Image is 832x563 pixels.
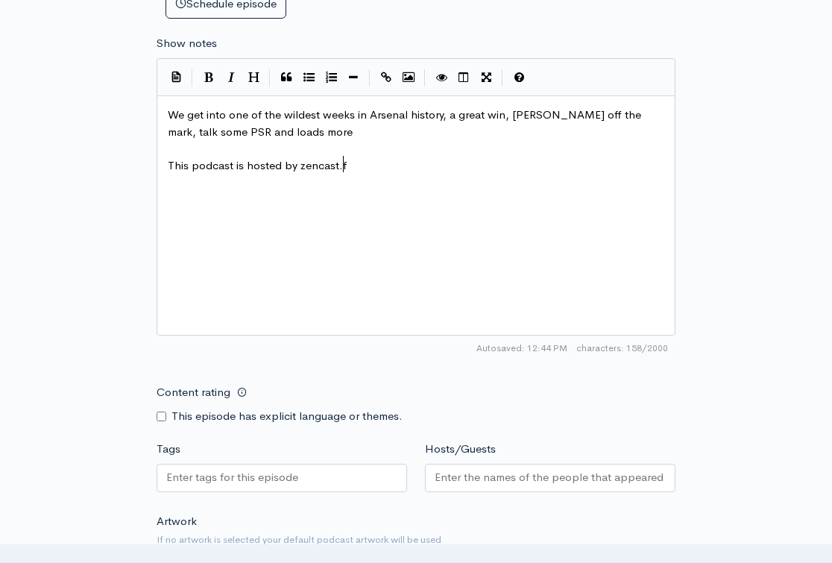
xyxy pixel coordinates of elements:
span: We get into one of the wildest weeks in Arsenal history, a great win, [PERSON_NAME] off the mark,... [168,107,644,139]
button: Toggle Side by Side [453,66,475,89]
label: Hosts/Guests [425,441,496,458]
button: Insert Image [397,66,420,89]
button: Insert Horizontal Line [342,66,365,89]
button: Quote [275,66,297,89]
button: Numbered List [320,66,342,89]
button: Toggle Preview [430,66,453,89]
i: | [502,69,503,87]
label: Show notes [157,35,217,52]
button: Generic List [297,66,320,89]
i: | [269,69,271,87]
button: Heading [242,66,265,89]
label: Tags [157,441,180,458]
button: Bold [198,66,220,89]
span: 158/2000 [576,342,668,355]
label: Content rating [157,377,230,408]
button: Italic [220,66,242,89]
button: Insert Show Notes Template [165,66,187,88]
input: Enter the names of the people that appeared on this episode [435,469,666,486]
button: Create Link [375,66,397,89]
i: | [192,69,193,87]
span: This podcast is hosted by zencast.f [168,158,347,172]
button: Toggle Fullscreen [475,66,497,89]
button: Markdown Guide [508,66,530,89]
label: Artwork [157,513,197,530]
span: Autosaved: 12:44 PM [476,342,567,355]
input: Enter tags for this episode [166,469,300,486]
i: | [424,69,426,87]
small: If no artwork is selected your default podcast artwork will be used [157,532,675,547]
label: This episode has explicit language or themes. [171,408,403,425]
i: | [369,69,371,87]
